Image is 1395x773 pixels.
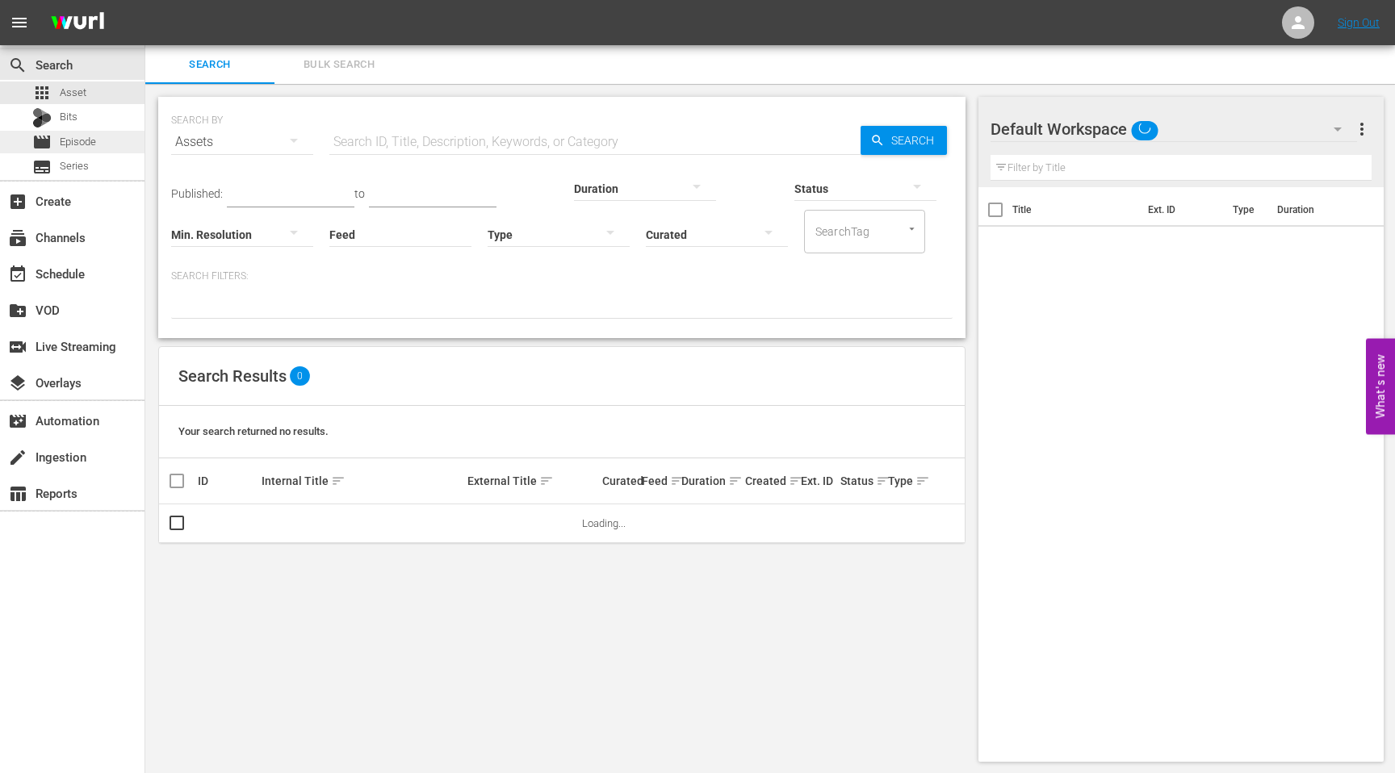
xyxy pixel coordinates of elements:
[32,83,52,102] span: Asset
[262,471,463,491] div: Internal Title
[8,265,27,284] span: Schedule
[8,301,27,320] span: VOD
[915,474,930,488] span: sort
[582,517,626,529] span: Loading...
[60,85,86,101] span: Asset
[171,270,953,283] p: Search Filters:
[888,471,915,491] div: Type
[284,56,394,74] span: Bulk Search
[789,474,803,488] span: sort
[354,187,365,200] span: to
[681,471,740,491] div: Duration
[670,474,685,488] span: sort
[171,119,313,165] div: Assets
[1352,110,1372,148] button: more_vert
[8,374,27,393] span: Overlays
[39,4,116,42] img: ans4CAIJ8jUAAAAAAAAAAAAAAAAAAAAAAAAgQb4GAAAAAAAAAAAAAAAAAAAAAAAAJMjXAAAAAAAAAAAAAAAAAAAAAAAAgAT5G...
[904,221,920,236] button: Open
[745,471,796,491] div: Created
[32,132,52,152] span: Episode
[885,126,947,155] span: Search
[331,474,346,488] span: sort
[198,474,257,487] div: ID
[728,474,743,488] span: sort
[1012,187,1138,232] th: Title
[602,474,637,487] div: Curated
[8,484,27,503] span: Reports
[60,158,89,174] span: Series
[178,366,287,386] span: Search Results
[1138,187,1223,232] th: Ext. ID
[8,192,27,211] span: Create
[801,474,836,487] div: Ext. ID
[8,228,27,248] span: Channels
[876,474,890,488] span: sort
[178,425,329,437] span: Your search returned no results.
[171,187,223,200] span: Published:
[10,13,29,32] span: menu
[155,56,265,74] span: Search
[1366,339,1395,435] button: Open Feedback Widget
[290,366,310,386] span: 0
[840,471,883,491] div: Status
[8,337,27,357] span: Live Streaming
[8,448,27,467] span: Ingestion
[32,157,52,177] span: Series
[991,107,1357,152] div: Default Workspace
[861,126,947,155] button: Search
[1352,119,1372,139] span: more_vert
[32,108,52,127] div: Bits
[1338,16,1380,29] a: Sign Out
[60,134,96,150] span: Episode
[8,56,27,75] span: Search
[8,412,27,431] span: Automation
[1223,187,1267,232] th: Type
[539,474,554,488] span: sort
[467,471,597,491] div: External Title
[642,471,677,491] div: Feed
[60,109,77,125] span: Bits
[1267,187,1364,232] th: Duration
